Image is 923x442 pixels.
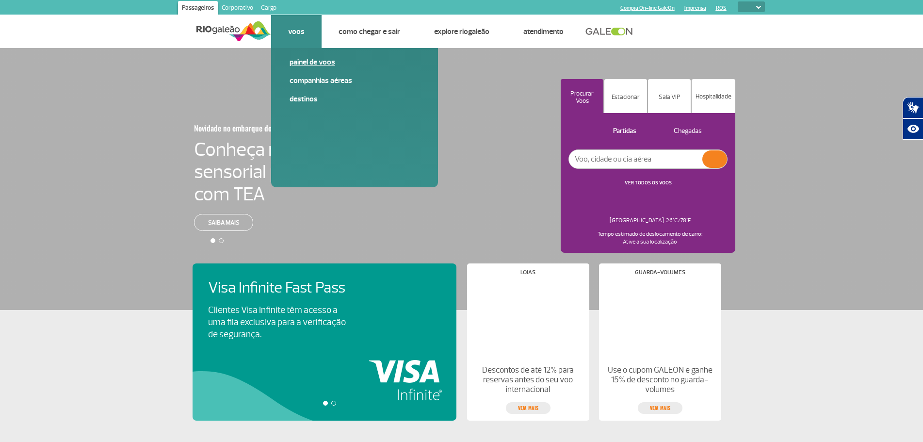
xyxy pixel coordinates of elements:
[603,230,708,246] p: Tempo estimado de deslocamento de carro: Ative a sua localização
[569,150,702,168] input: Voo, cidade ou cia aérea
[663,85,676,98] img: vipRoom.svg
[520,270,535,275] h4: Lojas
[903,97,923,118] button: Abrir tradutor de língua de sinais.
[290,94,420,104] a: Destinos
[612,100,640,107] p: Estacionar
[178,1,218,16] a: Passageiros
[592,125,639,138] button: Partidas
[290,75,420,86] a: Companhias Aéreas
[635,270,685,275] h4: Guarda-volumes
[257,1,280,16] a: Cargo
[566,96,599,111] p: Procurar Voos
[622,179,675,187] button: VER TODOS OS VOOS
[194,118,356,138] h3: Novidade no embarque doméstico
[475,365,581,394] p: Descontos de até 12% para reservas antes do seu voo internacional
[638,402,682,414] a: veja mais
[576,82,588,94] img: airplaneHomeActive.svg
[218,1,257,16] a: Corporativo
[659,100,680,107] p: Sala VIP
[208,279,362,297] h4: Visa Infinite Fast Pass
[290,57,420,67] a: Painel de voos
[607,283,712,358] img: Guarda-volumes
[696,100,731,108] p: Hospitalidade
[625,180,672,186] a: VER TODOS OS VOOS
[208,279,441,341] a: Visa Infinite Fast PassClientes Visa Infinite têm acesso a uma fila exclusiva para a verificação ...
[619,85,632,98] img: carParkingHome.svg
[674,127,702,136] p: Chegadas
[208,304,346,341] p: Clientes Visa Infinite têm acesso a uma fila exclusiva para a verificação de segurança.
[288,27,305,36] a: Voos
[607,365,712,394] p: Use o cupom GALEON e ganhe 15% de desconto no guarda-volumes
[434,27,489,36] a: Explore RIOgaleão
[615,217,696,225] p: [GEOGRAPHIC_DATA]: 26°C/78°F
[194,214,253,231] a: Saiba mais
[706,83,721,98] img: hospitality.svg
[903,97,923,140] div: Plugin de acessibilidade da Hand Talk.
[716,5,727,11] a: RQS
[475,283,581,358] img: Lojas
[194,138,404,205] h4: Conheça nossa sala sensorial para passageiros com TEA
[561,79,603,113] button: Procurar Voos
[903,118,923,140] button: Abrir recursos assistivos.
[339,27,400,36] a: Como chegar e sair
[613,127,636,136] p: Partidas
[620,5,675,11] a: Compra On-line GaleOn
[604,79,647,113] button: Estacionar
[506,402,551,414] a: veja mais
[523,27,564,36] a: Atendimento
[652,125,705,138] button: Chegadas
[648,79,691,113] button: Sala VIP
[692,79,735,113] button: Hospitalidade
[684,5,706,11] a: Imprensa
